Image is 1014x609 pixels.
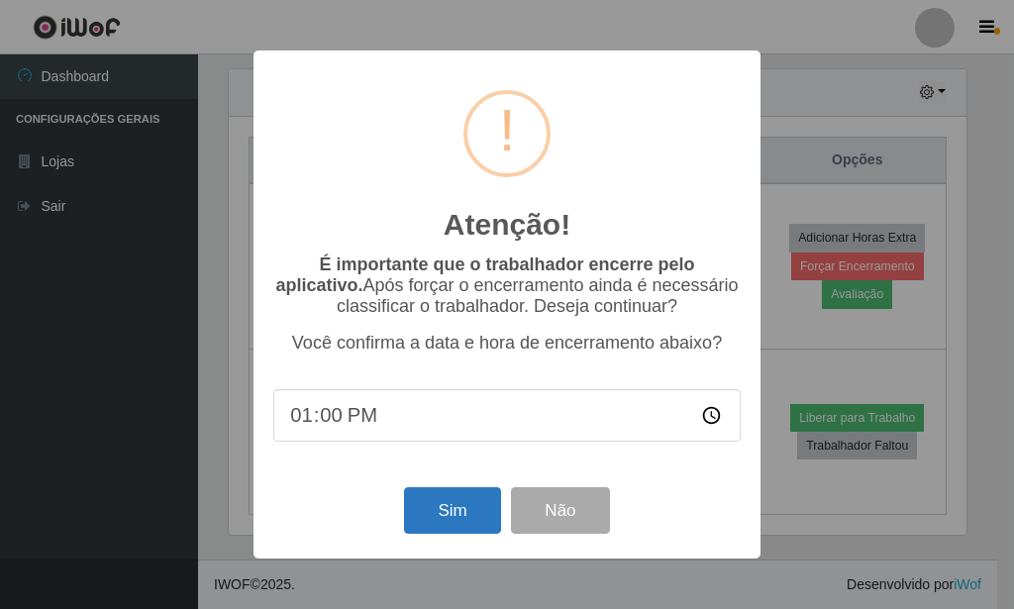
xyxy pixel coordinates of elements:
[511,487,609,534] button: Não
[273,333,741,354] p: Você confirma a data e hora de encerramento abaixo?
[444,207,570,243] h2: Atenção!
[273,254,741,317] p: Após forçar o encerramento ainda é necessário classificar o trabalhador. Deseja continuar?
[275,254,694,295] b: É importante que o trabalhador encerre pelo aplicativo.
[404,487,500,534] button: Sim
